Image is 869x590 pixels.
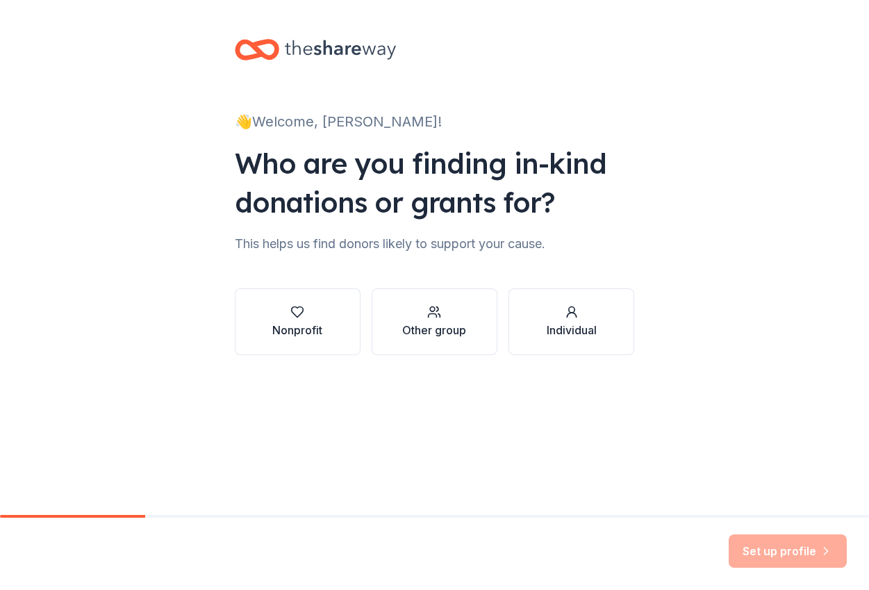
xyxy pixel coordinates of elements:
[402,322,466,338] div: Other group
[547,322,597,338] div: Individual
[272,322,322,338] div: Nonprofit
[235,110,635,133] div: 👋 Welcome, [PERSON_NAME]!
[235,288,361,355] button: Nonprofit
[508,288,634,355] button: Individual
[372,288,497,355] button: Other group
[235,233,635,255] div: This helps us find donors likely to support your cause.
[235,144,635,222] div: Who are you finding in-kind donations or grants for?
